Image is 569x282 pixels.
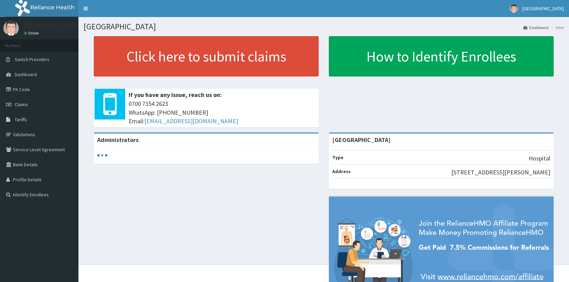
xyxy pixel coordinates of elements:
b: Administrators [97,136,138,144]
span: Claims [15,101,28,108]
b: Type [332,154,344,160]
h1: [GEOGRAPHIC_DATA] [84,22,564,31]
a: Online [24,31,40,36]
span: Tariffs [15,116,27,123]
a: [EMAIL_ADDRESS][DOMAIN_NAME] [144,117,238,125]
b: Address [332,168,351,174]
p: [GEOGRAPHIC_DATA] [24,22,80,28]
img: User Image [510,4,518,13]
b: If you have any issue, reach us on: [129,91,222,99]
p: [STREET_ADDRESS][PERSON_NAME] [451,168,550,177]
img: User Image [3,20,19,36]
a: Dashboard [523,25,549,30]
span: 0700 7354 2623 WhatsApp: [PHONE_NUMBER] Email: [129,99,315,126]
strong: [GEOGRAPHIC_DATA] [332,136,391,144]
svg: audio-loading [97,150,107,160]
span: Dashboard [15,71,37,77]
a: Click here to submit claims [94,36,319,76]
a: How to Identify Enrollees [329,36,554,76]
span: Switch Providers [15,56,49,62]
span: [GEOGRAPHIC_DATA] [522,5,564,12]
p: Hospital [529,154,550,163]
li: Here [549,25,564,30]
